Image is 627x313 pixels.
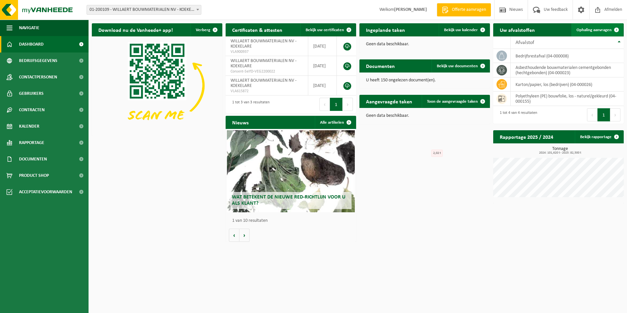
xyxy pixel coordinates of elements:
button: Verberg [191,23,222,36]
a: Bekijk uw kalender [439,23,489,36]
a: Bekijk uw certificaten [300,23,355,36]
button: Volgende [239,229,250,242]
h2: Download nu de Vanheede+ app! [92,23,179,36]
span: WILLAERT BOUWMATERIALEN NV - KOEKELARE [231,78,296,88]
span: Verberg [196,28,210,32]
h2: Rapportage 2025 / 2024 [493,130,560,143]
span: Acceptatievoorwaarden [19,184,72,200]
button: Previous [587,108,597,121]
button: 1 [597,108,610,121]
strong: [PERSON_NAME] [394,7,427,12]
span: WILLAERT BOUWMATERIALEN NV - KOEKELARE [231,58,296,69]
span: Bekijk uw certificaten [306,28,344,32]
td: karton/papier, los (bedrijven) (04-000026) [511,77,624,92]
p: Geen data beschikbaar. [366,114,483,118]
span: 01-200109 - WILLAERT BOUWMATERIALEN NV - KOEKELARE [87,5,201,14]
td: [DATE] [308,36,337,56]
span: Contracten [19,102,45,118]
a: Ophaling aanvragen [571,23,623,36]
button: Next [610,108,620,121]
a: Wat betekent de nieuwe RED-richtlijn voor u als klant? [227,130,355,212]
span: Offerte aanvragen [450,7,488,13]
span: Kalender [19,118,39,135]
button: Previous [319,98,330,111]
h2: Nieuws [226,116,255,129]
span: Product Shop [19,167,49,184]
a: Bekijk rapportage [575,130,623,143]
h2: Certificaten & attesten [226,23,289,36]
span: Consent-SelfD-VEG2200022 [231,69,303,74]
span: Bekijk uw documenten [437,64,478,68]
a: Bekijk uw documenten [432,59,489,73]
h2: Ingeplande taken [359,23,412,36]
span: VLA615872 [231,89,303,94]
div: 1 tot 4 van 4 resultaten [496,108,537,122]
span: Rapportage [19,135,44,151]
span: Contactpersonen [19,69,57,85]
span: Gebruikers [19,85,44,102]
span: Bedrijfsgegevens [19,52,57,69]
td: polyethyleen (PE) bouwfolie, los - naturel/gekleurd (04-000155) [511,92,624,106]
span: WILLAERT BOUWMATERIALEN NV - KOEKELARE [231,39,296,49]
span: Afvalstof [516,40,534,45]
button: Vorige [229,229,239,242]
span: Documenten [19,151,47,167]
a: Offerte aanvragen [437,3,491,16]
h3: Tonnage [496,147,624,155]
h2: Documenten [359,59,401,72]
td: [DATE] [308,76,337,95]
td: [DATE] [308,56,337,76]
span: Bekijk uw kalender [444,28,478,32]
div: 1 tot 3 van 3 resultaten [229,97,270,112]
h2: Aangevraagde taken [359,95,419,108]
span: Navigatie [19,20,39,36]
button: 1 [330,98,343,111]
span: Wat betekent de nieuwe RED-richtlijn voor u als klant? [232,195,345,206]
p: U heeft 150 ongelezen document(en). [366,78,483,83]
a: Toon de aangevraagde taken [422,95,489,108]
span: 2024: 101,620 t - 2025: 82,500 t [496,151,624,155]
span: Ophaling aanvragen [576,28,612,32]
span: Dashboard [19,36,44,52]
button: Next [343,98,353,111]
td: bedrijfsrestafval (04-000008) [511,49,624,63]
span: VLA900937 [231,49,303,54]
span: 01-200109 - WILLAERT BOUWMATERIALEN NV - KOEKELARE [87,5,201,15]
h2: Uw afvalstoffen [493,23,541,36]
p: Geen data beschikbaar. [366,42,483,47]
p: 1 van 10 resultaten [232,219,353,223]
td: asbesthoudende bouwmaterialen cementgebonden (hechtgebonden) (04-000023) [511,63,624,77]
span: Toon de aangevraagde taken [427,99,478,104]
a: Alle artikelen [315,116,355,129]
img: Download de VHEPlus App [92,36,222,135]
